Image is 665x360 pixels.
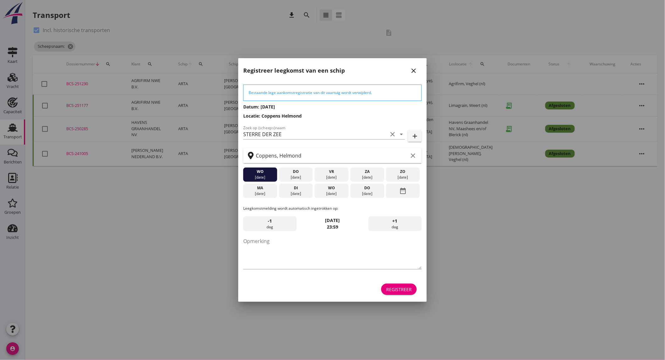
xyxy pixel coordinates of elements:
i: arrow_drop_down [398,130,405,138]
div: [DATE] [280,174,311,180]
i: add [411,132,419,140]
div: [DATE] [387,174,418,180]
input: Zoek op terminal of plaats [256,151,408,161]
div: [DATE] [280,191,311,197]
div: [DATE] [316,174,347,180]
div: [DATE] [316,191,347,197]
strong: 23:59 [327,224,338,230]
h3: Locatie: Coppens Helmond [243,113,422,119]
i: date_range [399,185,407,197]
div: wo [316,185,347,191]
i: clear [409,152,417,159]
i: close [410,67,417,75]
textarea: Opmerking [243,236,422,269]
div: do [280,169,311,174]
div: dag [368,216,422,231]
button: Registreer [381,284,417,295]
div: vr [316,169,347,174]
div: wo [245,169,276,174]
div: ma [245,185,276,191]
span: -1 [268,218,272,224]
div: [DATE] [245,191,276,197]
div: do [352,185,383,191]
h3: Datum: [DATE] [243,103,422,110]
div: [DATE] [352,191,383,197]
div: dag [243,216,297,231]
span: +1 [393,218,398,224]
p: Leegkomstmelding wordt automatisch ingetrokken op: [243,206,422,211]
strong: [DATE] [325,217,340,223]
div: za [352,169,383,174]
h2: Registreer leegkomst van een schip [243,66,345,75]
i: clear [389,130,396,138]
div: Registreer [386,286,412,293]
div: zo [387,169,418,174]
div: di [280,185,311,191]
div: [DATE] [352,174,383,180]
input: Zoek op (scheeps)naam [243,129,387,139]
div: [DATE] [245,174,276,180]
div: Bestaande lege aankomstregistratie van dit vaartuig wordt verwijderd. [249,90,416,96]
